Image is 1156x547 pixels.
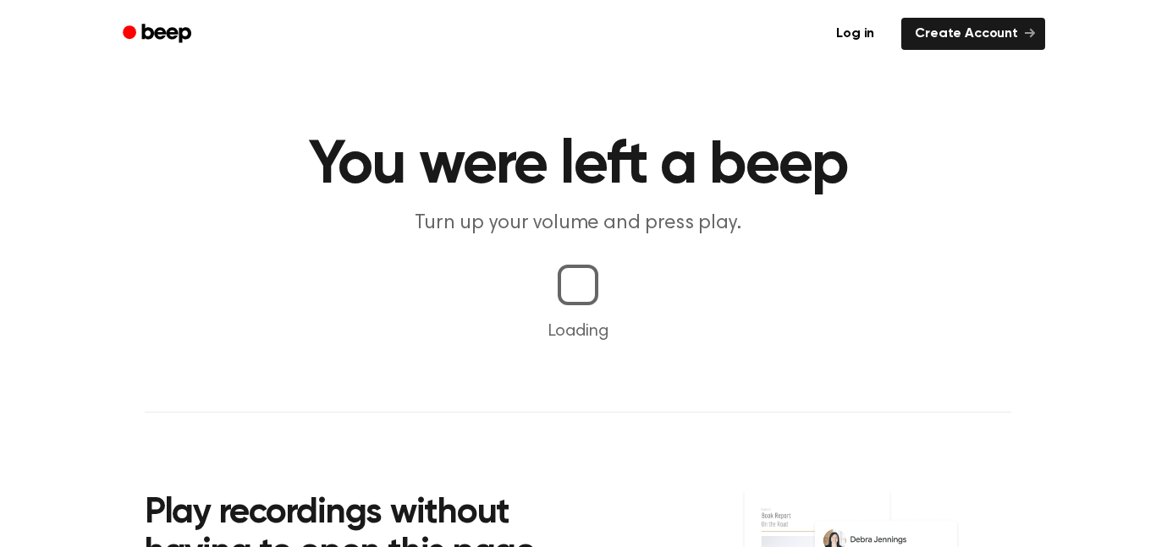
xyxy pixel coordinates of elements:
p: Turn up your volume and press play. [253,210,903,238]
a: Beep [111,18,206,51]
p: Loading [20,319,1136,344]
a: Create Account [901,18,1045,50]
a: Log in [819,14,891,53]
h1: You were left a beep [145,135,1011,196]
